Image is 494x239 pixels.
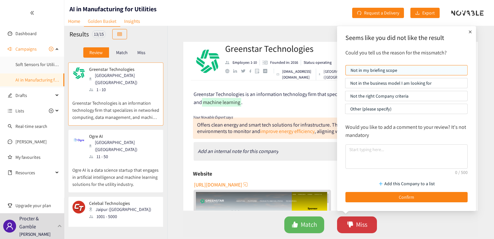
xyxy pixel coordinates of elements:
span: plus [467,29,473,35]
p: Greenstar Technologies is an information technology firm that specializes in networked computing,... [72,93,159,121]
div: Offers clean energy and smart tech solutions for infrastructure. Their systems could be adapted t... [197,121,425,135]
button: likeMatch [284,216,324,233]
p: Add this Company to a list [384,180,435,187]
h1: AI in Manufacturing for Utilities [69,5,157,14]
p: Procter & Gamble [19,215,55,231]
h2: Greenstar Technologies [225,42,355,55]
div: 1001 - 5000 [89,213,155,220]
div: [GEOGRAPHIC_DATA] ([GEOGRAPHIC_DATA]) [89,72,159,86]
p: Not the right Company criteria [350,91,462,101]
span: Miss [356,220,367,230]
span: . [241,99,242,106]
span: plus-circle [49,47,53,51]
p: Status: operating [304,60,332,65]
span: Request a Delivery [364,9,399,16]
a: Real-time search [15,123,47,129]
p: Ogre AI is a data science startup that engages in artificial intelligence and machine learning so... [72,160,159,188]
span: trophy [8,203,12,208]
div: Jaipur ([GEOGRAPHIC_DATA]) [89,206,155,213]
p: Miss [137,50,145,55]
img: Snapshot of the company's website [72,134,85,147]
a: crunchbase [263,69,271,73]
a: Insights [120,16,144,26]
div: 1 - 10 [89,86,159,93]
li: Founded in year [260,60,301,65]
span: plus-circle [49,109,53,113]
button: redoRequest a Delivery [352,8,404,18]
span: like [292,221,298,229]
span: Lists [15,104,24,117]
a: Home [64,16,84,26]
p: Ogre AI [89,134,155,139]
a: google maps [255,69,263,73]
span: Campaigns [15,43,37,55]
span: sound [8,47,12,51]
span: edit [8,93,12,98]
button: [URL][DOMAIN_NAME] [194,179,249,190]
span: user [6,222,14,230]
p: Would you like to add a comment to your review? It's not mandatory [345,123,468,139]
span: dislike [347,221,353,229]
p: Could you tell us the reason for the missmatch? [342,49,471,57]
a: website [225,69,233,73]
span: Resources [15,166,53,179]
p: Other (please specify) [350,104,462,114]
a: My favourites [15,151,59,164]
div: [GEOGRAPHIC_DATA] ([GEOGRAPHIC_DATA]) [319,69,361,80]
a: Dashboard [15,31,37,36]
p: [PERSON_NAME] [19,231,50,238]
span: download [415,11,420,16]
div: 11 - 50 [89,153,159,160]
span: book [8,170,12,175]
button: downloadExport [410,8,440,18]
p: Founded in: 2016 [270,60,298,65]
img: Snapshot of the company's website [72,67,85,80]
span: Match [301,220,317,230]
a: Soft Sensors for Utility - Sustainability [15,62,87,67]
p: Employee: 1-10 [233,60,257,65]
a: AI in Manufacturing for Utilities [15,77,74,83]
a: [PERSON_NAME] [15,139,47,145]
h6: Website [193,169,212,178]
button: table [112,29,127,39]
span: Drafts [15,89,53,102]
p: Review [89,50,103,55]
li: Status [301,60,332,65]
span: unordered-list [8,109,12,113]
iframe: Chat Widget [389,169,494,239]
p: Not in the business model I am looking for [350,78,462,88]
span: Export [422,9,435,16]
i: Your Novable Expert says [193,115,233,119]
a: Golden Basket [84,16,120,27]
span: double-left [30,11,34,15]
p: Celebal Technologies [89,201,151,206]
img: Snapshot of the company's website [72,201,85,214]
h2: Results [69,30,89,39]
div: 13 / 15 [92,30,106,38]
h2: Seems like you did not like the result [345,33,468,42]
span: table [117,32,122,37]
p: [EMAIL_ADDRESS][DOMAIN_NAME] [282,69,313,80]
i: Add an internal note for this company [198,148,279,155]
a: improve energy efficiency [260,128,315,135]
button: Add this Company to a list [345,178,468,189]
button: Confirm [345,192,468,202]
li: Employees [225,60,260,65]
a: facebook [249,69,255,73]
p: Not in my briefing scope [351,65,462,75]
span: [URL][DOMAIN_NAME] [194,181,242,189]
img: Company Logo [195,48,220,74]
button: dislikeMiss [337,216,377,233]
mark: machine learning [202,98,241,107]
span: Greenstar Technologies is an information technology firm that specializes in networked computing,... [194,91,447,106]
p: Match [116,50,128,55]
div: [GEOGRAPHIC_DATA] ([GEOGRAPHIC_DATA]) [89,139,159,153]
a: twitter [241,69,249,72]
a: linkedin [233,69,241,73]
span: redo [357,11,361,16]
p: Greenstar Technologies [89,67,155,72]
span: Upgrade your plan [15,199,59,212]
